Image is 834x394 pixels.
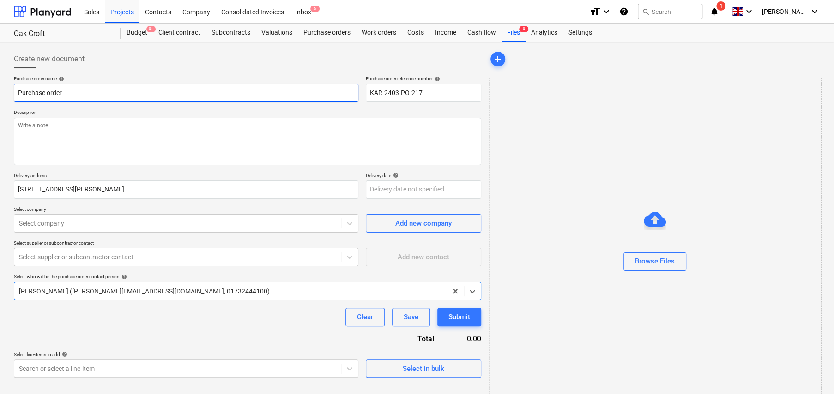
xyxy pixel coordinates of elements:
[14,274,481,280] div: Select who will be the purchase order contact person
[404,311,418,323] div: Save
[14,109,481,117] p: Description
[146,26,156,32] span: 9+
[462,24,502,42] a: Cash flow
[153,24,206,42] a: Client contract
[502,24,526,42] div: Files
[357,311,373,323] div: Clear
[14,180,358,199] input: Delivery address
[120,274,127,280] span: help
[716,1,725,11] span: 1
[366,359,481,378] button: Select in bulk
[57,76,64,82] span: help
[14,206,358,214] p: Select company
[449,334,481,344] div: 0.00
[366,76,481,82] div: Purchase order reference number
[563,24,598,42] a: Settings
[14,84,358,102] input: Document name
[391,173,399,178] span: help
[402,24,429,42] a: Costs
[437,308,481,326] button: Submit
[710,6,719,17] i: notifications
[395,217,452,229] div: Add new company
[788,350,834,394] iframe: Chat Widget
[121,24,153,42] div: Budget
[743,6,755,17] i: keyboard_arrow_down
[256,24,298,42] a: Valuations
[14,240,358,248] p: Select supplier or subcontractor contact
[448,311,470,323] div: Submit
[366,173,481,179] div: Delivery date
[345,308,385,326] button: Clear
[502,24,526,42] a: Files9
[310,6,320,12] span: 5
[623,252,686,271] button: Browse Files
[403,363,444,375] div: Select in bulk
[433,76,440,82] span: help
[429,24,462,42] a: Income
[638,4,702,19] button: Search
[526,24,563,42] a: Analytics
[361,334,449,344] div: Total
[809,6,820,17] i: keyboard_arrow_down
[60,352,67,357] span: help
[14,352,358,358] div: Select line-items to add
[14,54,85,65] span: Create new document
[366,84,481,102] input: Reference number
[366,214,481,233] button: Add new company
[635,255,675,267] div: Browse Files
[619,6,629,17] i: Knowledge base
[642,8,649,15] span: search
[356,24,402,42] a: Work orders
[14,173,358,180] p: Delivery address
[366,180,481,199] input: Delivery date not specified
[298,24,356,42] a: Purchase orders
[492,54,503,65] span: add
[762,8,808,15] span: [PERSON_NAME]
[519,26,528,32] span: 9
[392,308,430,326] button: Save
[121,24,153,42] a: Budget9+
[206,24,256,42] a: Subcontracts
[14,29,110,39] div: Oak Croft
[14,76,358,82] div: Purchase order name
[601,6,612,17] i: keyboard_arrow_down
[590,6,601,17] i: format_size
